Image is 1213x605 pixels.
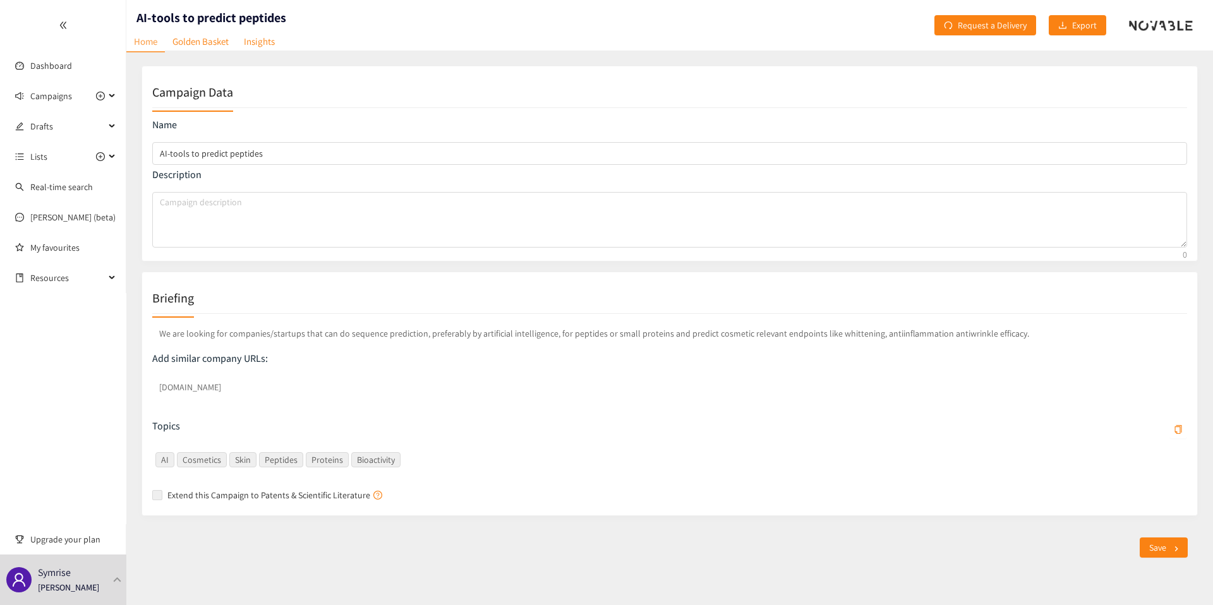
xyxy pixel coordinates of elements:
span: question-circle [373,491,382,500]
span: Cosmetics [183,453,221,467]
span: redo [944,21,953,31]
span: Export [1072,18,1097,32]
button: AICosmeticsSkinPeptidesProteinsBioactivity [1169,418,1187,438]
span: sound [15,92,24,100]
span: Peptides [265,453,298,467]
h2: Campaign Data [152,83,233,101]
p: [PERSON_NAME] [38,580,99,594]
span: user [11,572,27,587]
span: book [15,273,24,282]
a: Insights [236,32,282,51]
span: Peptides [259,452,303,467]
a: Real-time search [30,181,93,193]
span: AI [155,452,174,467]
span: Request a Delivery [958,18,1027,32]
span: Cosmetics [177,452,227,467]
span: Bioactivity [351,452,401,467]
p: Symrise [38,565,71,580]
p: Topics [152,419,180,433]
button: downloadExport [1049,15,1106,35]
span: Bioactivity [357,453,395,467]
a: Dashboard [30,60,72,71]
span: Campaigns [30,83,72,109]
span: Proteins [306,452,349,467]
span: plus-circle [96,152,105,161]
span: Lists [30,144,47,169]
p: Name [152,118,1187,132]
span: Skin [235,453,251,467]
a: My favourites [30,235,116,260]
h2: Briefing [152,289,194,307]
span: AI [161,453,169,467]
span: Resources [30,265,105,291]
span: Drafts [30,114,105,139]
span: Extend this Campaign to Patents & Scientific Literature [162,488,370,502]
iframe: Chat Widget [1001,469,1213,605]
input: AICosmeticsSkinPeptidesProteinsBioactivitycopy [403,452,406,467]
span: double-left [59,21,68,30]
div: Widget de chat [1001,469,1213,605]
button: redoRequest a Delivery [934,15,1036,35]
a: Golden Basket [165,32,236,51]
span: trophy [15,535,24,544]
span: Proteins [311,453,343,467]
span: plus-circle [96,92,105,100]
p: Description [152,168,1187,182]
p: We are looking for companies/startups that can do sequence prediction, preferably by artificial i... [152,324,1187,343]
span: copy [1174,425,1183,435]
span: edit [15,122,24,131]
a: Home [126,32,165,52]
span: unordered-list [15,152,24,161]
p: Add similar company URLs: [152,352,1187,366]
input: lookalikes url [152,376,1187,398]
span: Skin [229,452,256,467]
span: download [1058,21,1067,31]
a: [PERSON_NAME] (beta) [30,212,116,223]
span: Upgrade your plan [30,527,116,552]
h1: AI-tools to predict peptides [136,9,286,27]
textarea: campaign description [152,192,1187,248]
input: campaign name [152,142,1187,165]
